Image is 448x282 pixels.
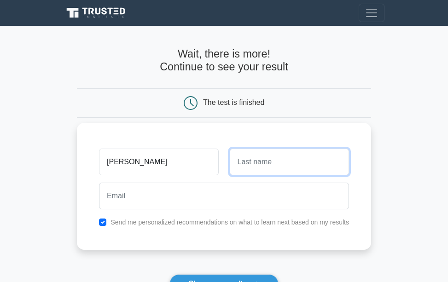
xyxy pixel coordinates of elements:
input: Last name [230,149,349,175]
label: Send me personalized recommendations on what to learn next based on my results [111,219,349,226]
h4: Wait, there is more! Continue to see your result [77,48,371,74]
button: Toggle navigation [359,4,384,22]
input: Email [99,183,349,209]
input: First name [99,149,218,175]
div: The test is finished [203,98,264,106]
